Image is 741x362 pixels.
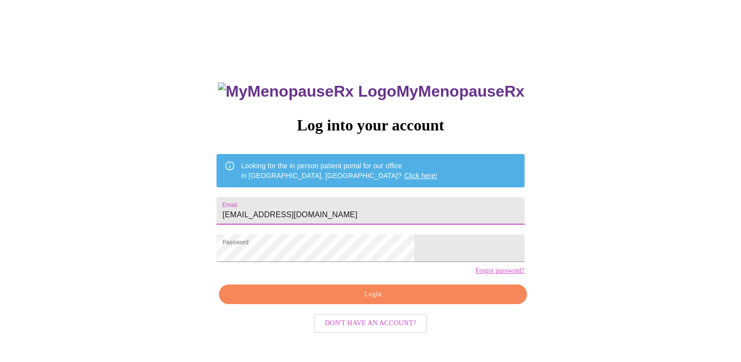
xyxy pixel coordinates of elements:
[218,82,396,101] img: MyMenopauseRx Logo
[325,317,416,330] span: Don't have an account?
[311,318,430,327] a: Don't have an account?
[219,284,526,305] button: Login
[218,82,525,101] h3: MyMenopauseRx
[314,314,427,333] button: Don't have an account?
[241,157,437,184] div: Looking for the in person patient portal for our office in [GEOGRAPHIC_DATA], [GEOGRAPHIC_DATA]?
[216,116,524,134] h3: Log into your account
[404,172,437,180] a: Click here!
[476,267,525,275] a: Forgot password?
[230,288,515,301] span: Login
